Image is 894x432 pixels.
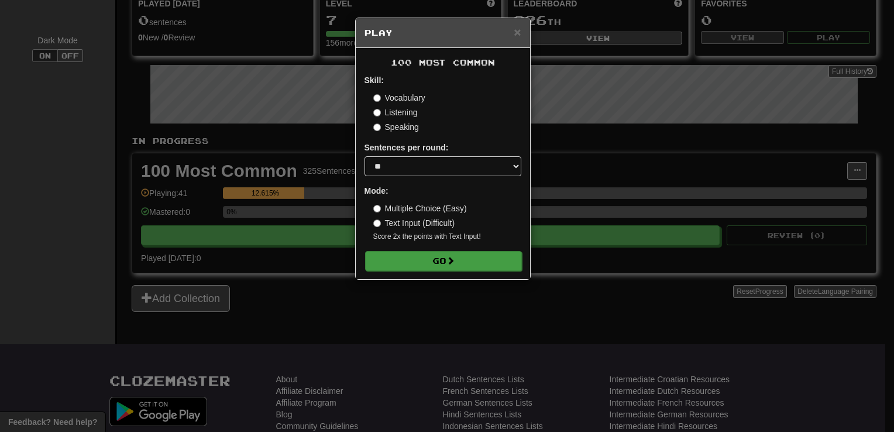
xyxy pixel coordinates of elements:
[365,251,522,271] button: Go
[391,57,495,67] span: 100 Most Common
[373,94,381,102] input: Vocabulary
[373,107,418,118] label: Listening
[373,220,381,227] input: Text Input (Difficult)
[365,27,521,39] h5: Play
[365,76,384,85] strong: Skill:
[365,142,449,153] label: Sentences per round:
[373,205,381,212] input: Multiple Choice (Easy)
[514,26,521,38] button: Close
[514,25,521,39] span: ×
[373,232,521,242] small: Score 2x the points with Text Input !
[373,121,419,133] label: Speaking
[373,92,425,104] label: Vocabulary
[373,109,381,116] input: Listening
[373,217,455,229] label: Text Input (Difficult)
[373,203,467,214] label: Multiple Choice (Easy)
[365,186,388,196] strong: Mode:
[373,124,381,131] input: Speaking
